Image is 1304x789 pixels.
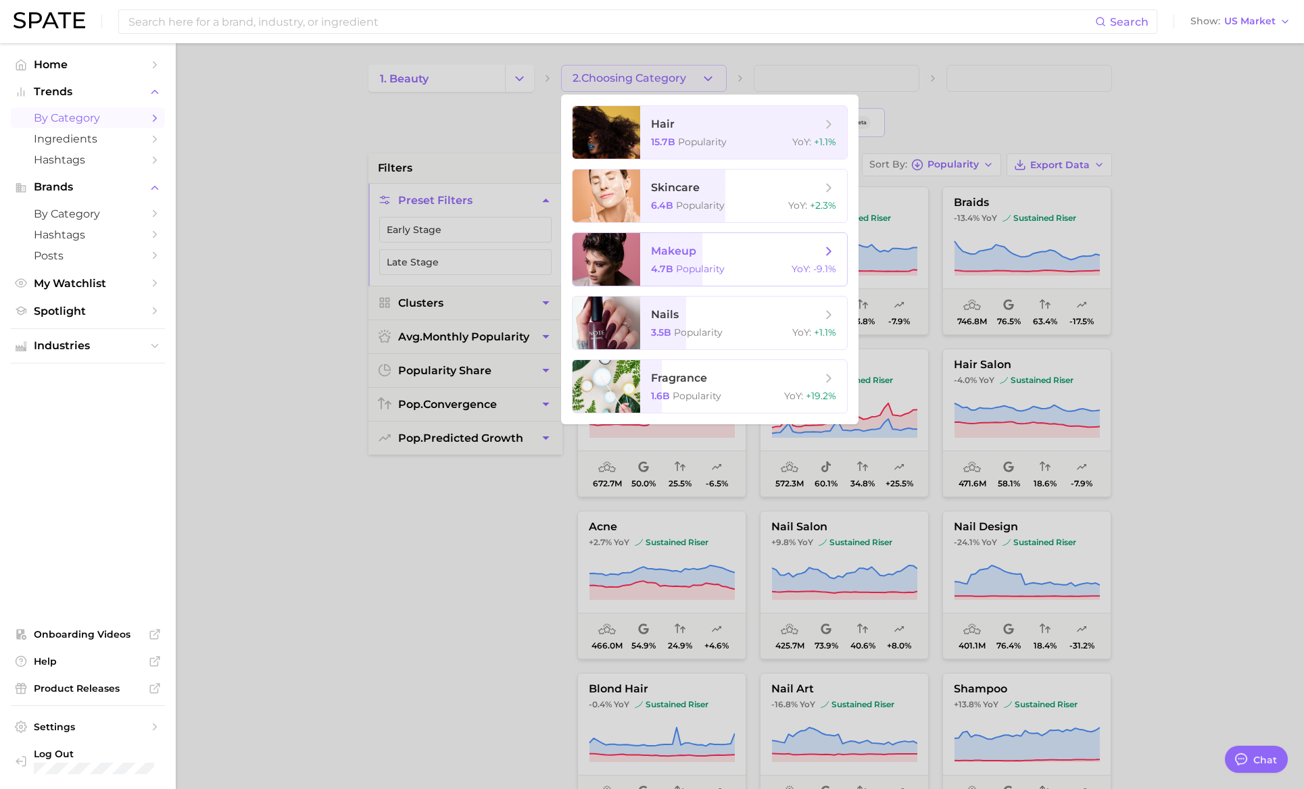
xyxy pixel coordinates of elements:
[11,107,165,128] a: by Category
[11,744,165,778] a: Log out. Currently logged in with e-mail leon@palladiobeauty.com.
[11,678,165,698] a: Product Releases
[11,203,165,224] a: by Category
[34,58,142,71] span: Home
[34,655,142,667] span: Help
[11,149,165,170] a: Hashtags
[34,628,142,640] span: Onboarding Videos
[1224,18,1276,25] span: US Market
[34,249,142,262] span: Posts
[676,199,725,211] span: Popularity
[11,651,165,671] a: Help
[651,326,671,338] span: 3.5b
[11,54,165,75] a: Home
[678,136,727,148] span: Popularity
[11,336,165,356] button: Industries
[810,199,836,211] span: +2.3%
[34,305,142,317] span: Spotlight
[34,748,157,760] span: Log Out
[34,277,142,290] span: My Watchlist
[814,136,836,148] span: +1.1%
[651,245,696,257] span: makeup
[1190,18,1220,25] span: Show
[784,390,803,402] span: YoY :
[11,717,165,737] a: Settings
[676,263,725,275] span: Popularity
[673,390,721,402] span: Popularity
[34,181,142,193] span: Brands
[34,111,142,124] span: by Category
[34,682,142,694] span: Product Releases
[11,128,165,149] a: Ingredients
[814,326,836,338] span: +1.1%
[792,326,811,338] span: YoY :
[1187,13,1294,30] button: ShowUS Market
[561,95,859,424] ul: 2.Choosing Category
[34,132,142,145] span: Ingredients
[34,207,142,220] span: by Category
[34,86,142,98] span: Trends
[14,12,85,28] img: SPATE
[651,308,679,321] span: nails
[651,118,675,130] span: hair
[11,177,165,197] button: Brands
[651,199,673,211] span: 6.4b
[806,390,836,402] span: +19.2%
[792,263,811,275] span: YoY :
[651,372,707,384] span: fragrance
[127,10,1095,33] input: Search here for a brand, industry, or ingredient
[651,136,675,148] span: 15.7b
[11,224,165,245] a: Hashtags
[11,82,165,102] button: Trends
[11,245,165,266] a: Posts
[34,721,142,733] span: Settings
[34,340,142,352] span: Industries
[34,153,142,166] span: Hashtags
[788,199,807,211] span: YoY :
[651,181,700,194] span: skincare
[813,263,836,275] span: -9.1%
[11,624,165,644] a: Onboarding Videos
[792,136,811,148] span: YoY :
[651,263,673,275] span: 4.7b
[11,301,165,322] a: Spotlight
[34,228,142,241] span: Hashtags
[1110,16,1149,28] span: Search
[674,326,723,338] span: Popularity
[11,273,165,294] a: My Watchlist
[651,390,670,402] span: 1.6b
